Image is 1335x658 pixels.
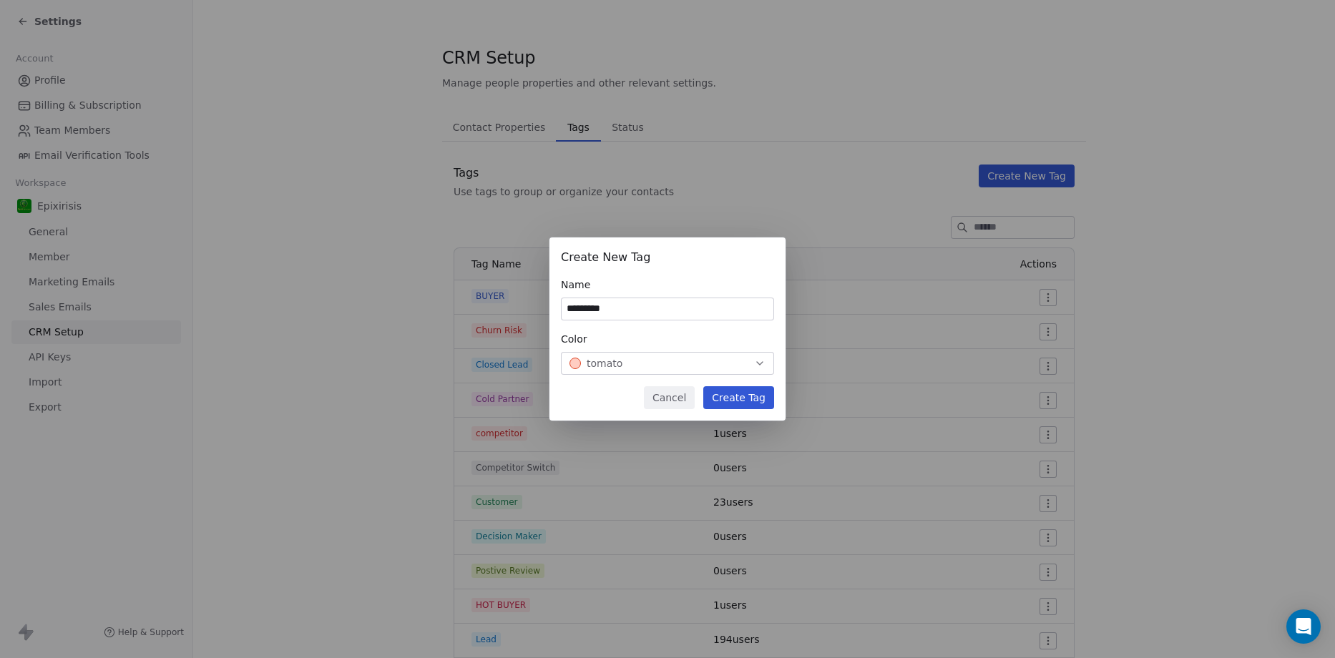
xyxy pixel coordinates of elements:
span: tomato [587,356,622,370]
button: tomato [561,352,774,375]
div: Create New Tag [561,249,774,266]
div: Name [561,278,774,292]
div: Color [561,332,774,346]
button: Cancel [644,386,695,409]
button: Create Tag [703,386,774,409]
